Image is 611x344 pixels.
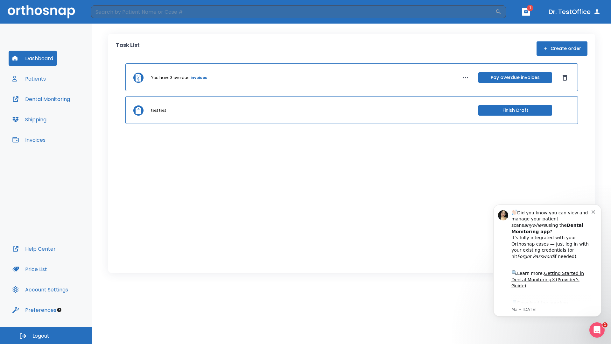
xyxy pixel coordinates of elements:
[9,112,50,127] button: Shipping
[91,5,495,18] input: Search by Patient Name or Case #
[484,197,611,341] iframe: Intercom notifications message
[589,322,605,338] iframe: Intercom live chat
[9,282,72,297] button: Account Settings
[560,73,570,83] button: Dismiss
[9,132,49,147] button: Invoices
[56,307,62,313] div: Tooltip anchor
[151,75,189,81] p: You have 3 overdue
[116,41,140,56] p: Task List
[537,41,587,56] button: Create order
[9,262,51,277] button: Price List
[527,5,533,11] span: 1
[151,108,166,113] p: test test
[9,302,60,318] button: Preferences
[9,91,74,107] button: Dental Monitoring
[8,5,75,18] img: Orthosnap
[9,241,60,256] button: Help Center
[602,322,607,327] span: 1
[9,51,57,66] button: Dashboard
[191,75,207,81] a: invoices
[546,6,603,18] button: Dr. TestOffice
[32,333,49,340] span: Logout
[9,71,50,86] button: Patients
[478,105,552,116] button: Finish Draft
[478,72,552,83] button: Pay overdue invoices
